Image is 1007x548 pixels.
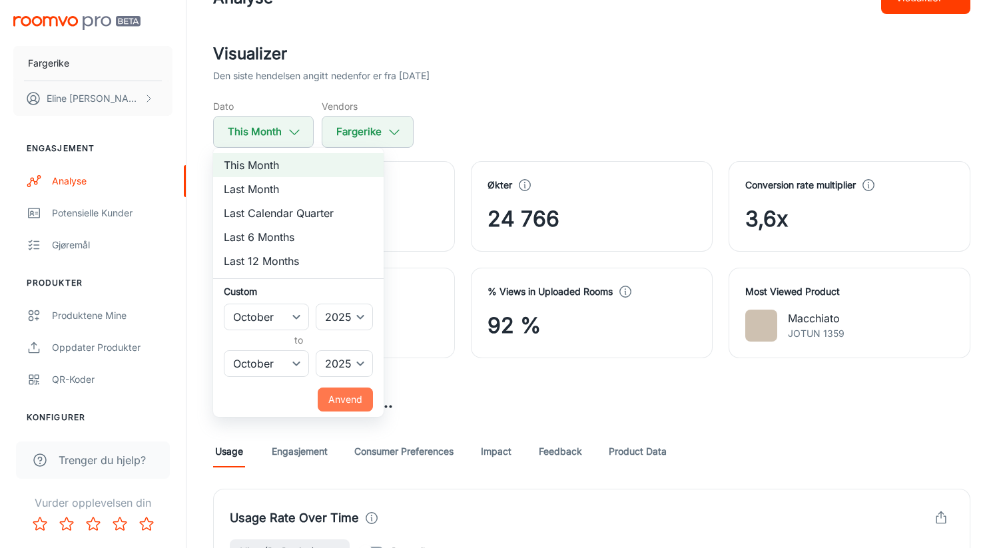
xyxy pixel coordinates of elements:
[213,153,384,177] li: This Month
[226,333,370,348] h6: to
[213,201,384,225] li: Last Calendar Quarter
[213,177,384,201] li: Last Month
[213,249,384,273] li: Last 12 Months
[224,284,373,298] h6: Custom
[213,225,384,249] li: Last 6 Months
[318,388,373,411] button: Anvend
